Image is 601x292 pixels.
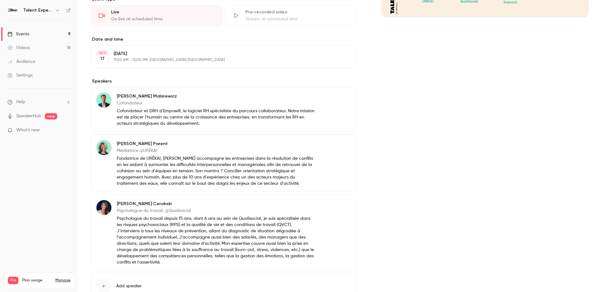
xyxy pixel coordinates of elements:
[91,87,357,132] div: Alexandre Malarewicz[PERSON_NAME] MalarewiczCofondateurCofondateur et DRH d'Empowill, le logiciel...
[96,140,111,155] img: Hélène Parent
[111,16,215,22] div: Go live at scheduled time
[225,5,357,26] div: Pre-recorded videoStream at scheduled time
[117,201,316,207] p: [PERSON_NAME] Cerobski
[91,78,357,84] label: Speakers
[245,16,349,22] div: Stream at scheduled time
[116,283,142,289] span: Add speaker
[91,36,357,43] label: Date and time
[8,72,33,78] div: Settings
[117,148,316,154] p: Médiatrice @URÊKA!
[111,9,215,15] div: Live
[117,215,316,265] p: Psychologue du travail depuis 15 ans, dont 6 ans au sein de Qualisocial, je suis spécialisée dans...
[117,100,316,106] p: Cofondateur
[8,99,71,105] li: help-dropdown-opener
[8,277,18,284] span: Pro
[117,208,316,214] p: Psychologue du travail, @Qualisocial
[117,108,316,127] p: Cofondateur et DRH d'Empowill, le logiciel RH spécialiste du parcours collaborateur. Notre missio...
[245,9,349,15] div: Pre-recorded video
[8,58,35,65] div: Audience
[96,200,111,215] img: Cécile Cerobski
[97,51,108,55] div: OCT
[117,155,316,187] p: Fondatrice de URÊKA!, [PERSON_NAME] accompagne les entreprises dans la résolution de conflits en ...
[91,134,357,192] div: Hélène Parent[PERSON_NAME] ParentMédiatrice @URÊKA!Fondatrice de URÊKA!, [PERSON_NAME] accompagne...
[16,99,25,105] span: Help
[114,51,323,57] p: [DATE]
[91,5,223,26] div: LiveGo live at scheduled time
[8,5,18,15] img: Talent Experience Masterclass
[96,93,111,108] img: Alexandre Malarewicz
[22,278,52,283] span: Plan usage
[63,128,71,133] iframe: Noticeable Trigger
[23,7,53,13] h6: Talent Experience Masterclass
[100,56,105,62] p: 17
[91,194,357,271] div: Cécile Cerobski[PERSON_NAME] CerobskiPsychologue du travail, @QualisocialPsychologue du travail d...
[16,113,41,119] a: SpeakerHub
[8,45,30,51] div: Videos
[55,278,70,283] a: Manage
[114,58,323,63] p: 11:00 AM - 12:00 PM, [GEOGRAPHIC_DATA]/[GEOGRAPHIC_DATA]
[45,113,57,119] span: new
[16,127,40,133] span: What's new
[117,93,316,99] p: [PERSON_NAME] Malarewicz
[117,141,316,147] p: [PERSON_NAME] Parent
[8,31,29,37] div: Events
